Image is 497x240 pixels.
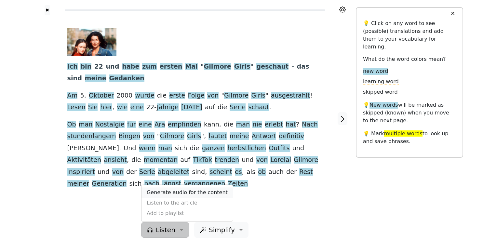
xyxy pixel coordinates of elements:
[192,168,205,176] span: sind
[256,63,289,71] span: geschaut
[258,168,266,176] span: ob
[215,156,239,164] span: trenden
[122,63,139,71] span: habe
[160,63,182,71] span: ersten
[175,144,187,153] span: sich
[160,132,184,140] span: Gilmore
[363,78,399,85] span: learning word
[119,144,121,153] span: .
[363,20,456,51] p: 💡 Click on any word to see (possible) translations and add them to your vocabulary for learning.
[100,103,112,112] span: hier
[204,121,219,129] span: kann
[230,103,246,112] span: Serie
[205,103,215,112] span: auf
[271,92,310,100] span: ausgestrahlt
[208,132,227,140] span: lautet
[384,130,423,137] span: multiple words
[112,103,114,112] span: ,
[299,168,313,176] span: Rest
[168,121,201,129] span: empfinden
[247,168,255,176] span: als
[369,102,398,109] span: New words
[363,130,456,145] p: 💡 Mark to look up and save phrases.
[67,121,76,129] span: Ob
[209,225,235,235] span: Simplify
[291,63,294,71] span: -
[127,121,136,129] span: für
[286,168,297,176] span: der
[204,63,232,71] span: Gilmore
[207,92,219,100] span: von
[224,92,248,100] span: Gilmore
[205,168,207,176] span: ,
[67,144,119,153] span: [PERSON_NAME]
[67,180,89,188] span: meiner
[156,225,175,235] span: Listen
[190,144,199,153] span: die
[294,156,318,164] span: Gilmore
[67,63,78,71] span: Ich
[67,28,116,56] img: 905334
[252,121,262,129] span: nie
[248,103,269,112] span: schaut
[363,101,456,125] p: 💡 will be marked as skipped (known) when you move to the next page.
[270,156,291,164] span: Lorelai
[104,156,127,164] span: ansieht
[154,121,165,129] span: Ära
[201,132,206,140] span: ",
[218,103,227,112] span: die
[67,103,86,112] span: Lesen
[363,68,388,75] span: new word
[363,56,456,62] h6: What do the word colors mean?
[130,103,144,112] span: eine
[228,180,248,188] span: Zeiten
[224,121,233,129] span: die
[141,222,189,238] button: Listen
[447,8,459,20] button: ✕
[302,121,318,129] span: Nach
[180,156,190,164] span: auf
[187,132,201,140] span: Girls
[265,92,268,100] span: "
[194,222,248,238] button: Simplify
[67,168,95,176] span: inspiriert
[95,121,125,129] span: Nostalgie
[235,168,242,176] span: es
[201,63,204,71] span: "
[144,180,160,188] span: nach
[84,92,86,100] span: .
[184,180,225,188] span: vergangenen
[310,92,313,100] span: !
[112,168,124,176] span: von
[269,103,271,112] span: .
[251,92,265,100] span: Girls
[202,144,225,153] span: ganzen
[236,121,250,129] span: man
[141,184,233,221] div: Listen
[119,132,141,140] span: Bingen
[209,168,232,176] span: scheint
[146,103,157,112] span: 22-
[193,156,212,164] span: TikTok
[157,103,179,112] span: Jährige
[92,180,127,188] span: Generation
[142,63,157,71] span: zum
[139,168,155,176] span: Serie
[67,156,101,164] span: Aktivitäten
[135,92,154,100] span: wurde
[242,156,254,164] span: und
[106,63,119,71] span: und
[292,144,304,153] span: und
[141,187,233,198] a: Generate audio for the content
[296,121,299,129] span: ?
[185,63,198,71] span: Mal
[230,132,249,140] span: meine
[279,132,304,140] span: definitiv
[158,144,172,153] span: man
[79,121,93,129] span: man
[80,63,91,71] span: bin
[242,168,244,176] span: ,
[265,121,283,129] span: erlebt
[45,5,50,15] button: ✖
